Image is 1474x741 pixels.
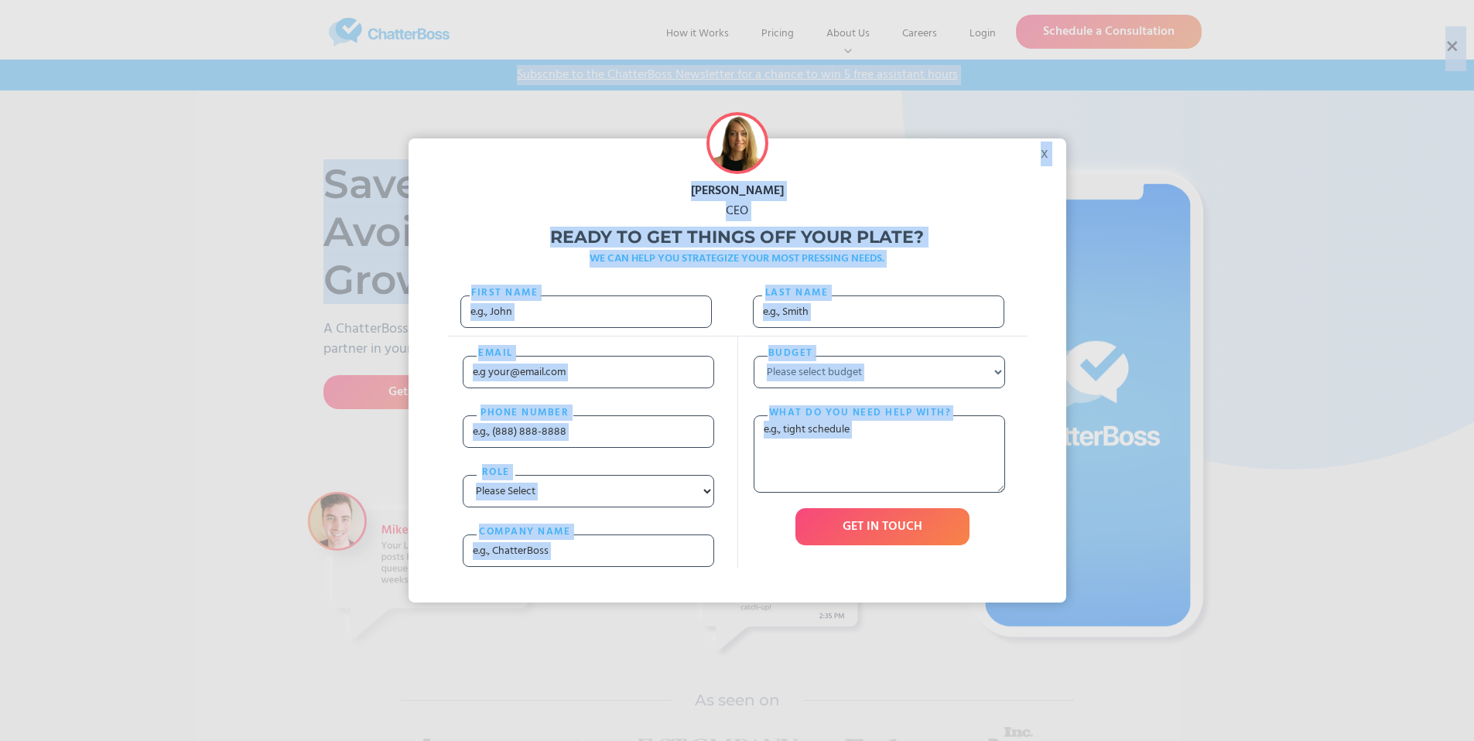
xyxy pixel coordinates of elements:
label: email [477,346,515,361]
label: First Name [470,285,539,301]
input: e.g., Smith [753,295,1004,328]
label: What do you need help with? [768,405,953,421]
div: [PERSON_NAME] [409,181,1066,201]
form: Freebie Popup Form 2021 [447,276,1028,582]
input: GET IN TOUCH [795,508,970,545]
label: Last name [762,285,832,301]
strong: WE CAN HELP YOU STRATEGIZE YOUR MOST PRESSING NEEDS. [590,250,884,268]
label: cOMPANY NAME [477,524,573,540]
div: x [1031,138,1066,162]
input: e.g your@email.com [463,356,714,388]
input: e.g., John [460,295,712,328]
label: PHONE nUMBER [477,405,573,421]
strong: Ready to get things off your plate? [550,227,924,248]
input: e.g., ChatterBoss [463,534,714,567]
label: Role [477,465,515,480]
input: e.g., (888) 888-8888 [463,415,714,448]
label: Budget [768,346,814,361]
div: CEO [409,201,1066,221]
